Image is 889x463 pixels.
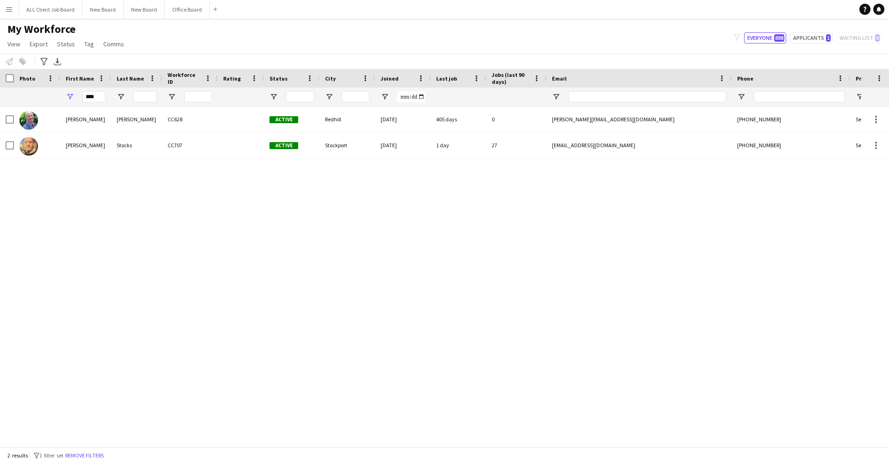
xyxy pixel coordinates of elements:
span: Joined [381,75,399,82]
div: [PHONE_NUMBER] [732,132,850,158]
button: Open Filter Menu [66,93,74,101]
button: Office Board [165,0,210,19]
span: Rating [223,75,241,82]
div: [EMAIL_ADDRESS][DOMAIN_NAME] [546,132,732,158]
span: Email [552,75,567,82]
div: [DATE] [375,132,431,158]
span: First Name [66,75,94,82]
div: [PERSON_NAME][EMAIL_ADDRESS][DOMAIN_NAME] [546,106,732,132]
button: Open Filter Menu [381,93,389,101]
app-action-btn: Advanced filters [38,56,50,67]
button: ALL Client Job Board [19,0,82,19]
span: Comms [103,40,124,48]
span: 888 [774,34,784,42]
span: Status [269,75,288,82]
span: My Workforce [7,22,75,36]
div: CC628 [162,106,218,132]
input: Phone Filter Input [754,91,845,102]
a: View [4,38,24,50]
button: Open Filter Menu [325,93,333,101]
div: Stocks [111,132,162,158]
button: Applicants1 [790,32,833,44]
button: Open Filter Menu [856,93,864,101]
span: Last job [436,75,457,82]
div: 0 [486,106,546,132]
span: Last Name [117,75,144,82]
span: Jobs (last 90 days) [492,71,530,85]
app-action-btn: Export XLSX [52,56,63,67]
div: Stockport [319,132,375,158]
a: Export [26,38,51,50]
span: City [325,75,336,82]
button: Open Filter Menu [117,93,125,101]
div: [PERSON_NAME] [111,106,162,132]
button: Open Filter Menu [552,93,560,101]
button: Remove filters [63,450,106,461]
input: Joined Filter Input [397,91,425,102]
input: Email Filter Input [569,91,726,102]
span: View [7,40,20,48]
input: City Filter Input [342,91,369,102]
div: [PERSON_NAME] [60,106,111,132]
span: Profile [856,75,874,82]
span: Status [57,40,75,48]
div: [DATE] [375,106,431,132]
a: Status [53,38,79,50]
span: Active [269,142,298,149]
span: Tag [84,40,94,48]
a: Tag [81,38,98,50]
span: Phone [737,75,753,82]
button: New Board [124,0,165,19]
div: 27 [486,132,546,158]
span: Workforce ID [168,71,201,85]
div: [PERSON_NAME] [60,132,111,158]
button: Open Filter Menu [168,93,176,101]
div: 405 days [431,106,486,132]
div: 1 day [431,132,486,158]
div: [PHONE_NUMBER] [732,106,850,132]
input: Workforce ID Filter Input [184,91,212,102]
div: Redhill [319,106,375,132]
button: Open Filter Menu [269,93,278,101]
span: Photo [19,75,35,82]
span: Active [269,116,298,123]
input: Status Filter Input [286,91,314,102]
span: 1 filter set [39,452,63,459]
input: Last Name Filter Input [133,91,157,102]
button: Open Filter Menu [737,93,745,101]
div: CC707 [162,132,218,158]
button: New Board [82,0,124,19]
input: First Name Filter Input [82,91,106,102]
button: Everyone888 [744,32,786,44]
span: Export [30,40,48,48]
span: 1 [826,34,831,42]
img: Neil Mosley [19,111,38,130]
img: Neil Stocks [19,137,38,156]
a: Comms [100,38,128,50]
